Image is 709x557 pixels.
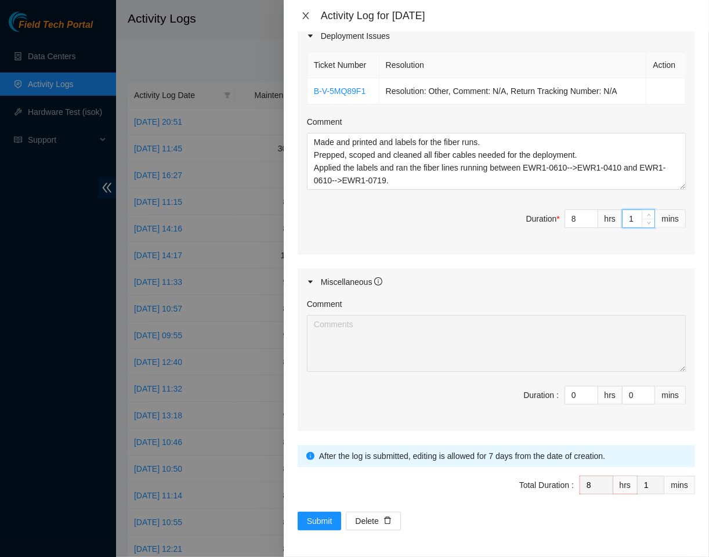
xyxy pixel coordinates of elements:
div: hrs [598,209,623,228]
a: B-V-5MQ89F1 [314,86,366,96]
div: mins [655,386,686,404]
textarea: Comment [307,315,686,372]
div: Miscellaneous info-circle [298,269,695,295]
span: close [301,11,310,20]
div: Miscellaneous [321,276,383,288]
th: Action [646,52,686,78]
div: Total Duration : [519,479,574,491]
span: info-circle [374,277,382,285]
label: Comment [307,115,342,128]
th: Resolution [379,52,647,78]
button: Deletedelete [346,512,400,530]
button: Submit [298,512,342,530]
div: mins [655,209,686,228]
div: Activity Log for [DATE] [321,9,695,22]
div: Deployment Issues [298,23,695,49]
span: up [645,211,652,218]
div: Duration : [523,389,559,402]
td: Resolution: Other, Comment: N/A, Return Tracking Number: N/A [379,78,647,104]
span: Increase Value [642,210,654,219]
span: down [645,220,652,227]
label: Comment [307,298,342,310]
span: Decrease Value [642,219,654,227]
button: Close [298,10,314,21]
div: Duration [526,212,560,225]
span: caret-right [307,32,314,39]
span: delete [384,516,392,526]
div: hrs [613,476,638,494]
th: Ticket Number [308,52,379,78]
div: After the log is submitted, editing is allowed for 7 days from the date of creation. [319,450,686,462]
textarea: Comment [307,133,686,190]
span: Delete [355,515,378,527]
div: hrs [598,386,623,404]
span: Submit [307,515,332,527]
span: info-circle [306,452,314,460]
span: caret-right [307,278,314,285]
div: mins [664,476,695,494]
